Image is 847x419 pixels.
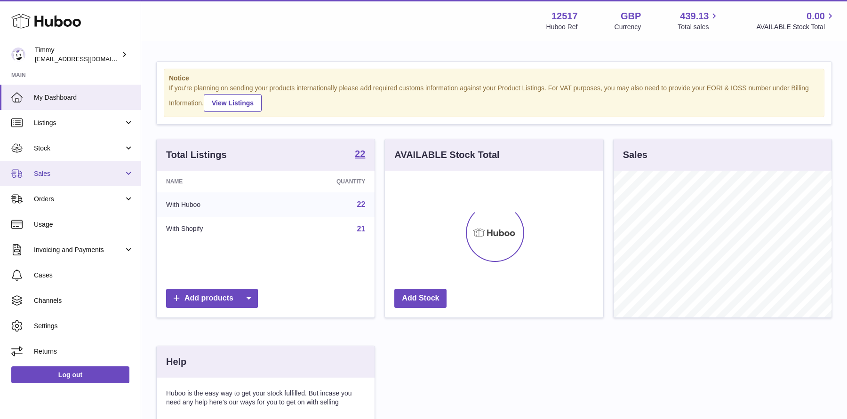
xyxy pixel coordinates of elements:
[34,195,124,204] span: Orders
[169,74,819,83] strong: Notice
[678,23,719,32] span: Total sales
[274,171,375,192] th: Quantity
[394,289,447,308] a: Add Stock
[35,46,120,63] div: Timmy
[157,171,274,192] th: Name
[35,55,138,63] span: [EMAIL_ADDRESS][DOMAIN_NAME]
[166,389,365,407] p: Huboo is the easy way to get your stock fulfilled. But incase you need any help here's our ways f...
[394,149,499,161] h3: AVAILABLE Stock Total
[756,23,836,32] span: AVAILABLE Stock Total
[34,144,124,153] span: Stock
[34,93,134,102] span: My Dashboard
[551,10,578,23] strong: 12517
[615,23,641,32] div: Currency
[169,84,819,112] div: If you're planning on sending your products internationally please add required customs informati...
[34,296,134,305] span: Channels
[34,119,124,127] span: Listings
[166,356,186,368] h3: Help
[166,149,227,161] h3: Total Listings
[34,245,124,254] span: Invoicing and Payments
[680,10,709,23] span: 439.13
[34,347,134,356] span: Returns
[355,149,365,158] strong: 22
[166,289,258,308] a: Add products
[34,169,124,178] span: Sales
[357,200,366,208] a: 22
[355,149,365,160] a: 22
[34,322,134,331] span: Settings
[11,366,129,383] a: Log out
[546,23,578,32] div: Huboo Ref
[756,10,836,32] a: 0.00 AVAILABLE Stock Total
[34,271,134,280] span: Cases
[157,217,274,241] td: With Shopify
[623,149,647,161] h3: Sales
[11,47,25,62] img: support@pumpkinproductivity.org
[621,10,641,23] strong: GBP
[157,192,274,217] td: With Huboo
[34,220,134,229] span: Usage
[678,10,719,32] a: 439.13 Total sales
[357,225,366,233] a: 21
[204,94,262,112] a: View Listings
[807,10,825,23] span: 0.00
